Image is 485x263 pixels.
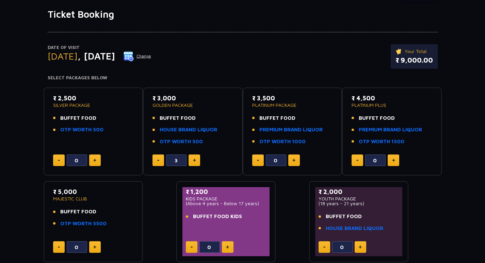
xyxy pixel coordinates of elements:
a: HOUSE BRAND LIQUOR [326,225,383,232]
span: BUFFET FOOD [160,114,196,122]
img: minus [58,247,60,248]
a: OTP WORTH 500 [160,138,203,146]
span: BUFFET FOOD [326,213,362,220]
span: BUFFET FOOD [60,114,96,122]
img: plus [93,159,96,162]
img: minus [356,160,358,161]
a: PREMIUM BRAND LIQUOR [359,126,422,134]
span: BUFFET FOOD [259,114,295,122]
button: Change [123,51,151,62]
a: OTP WORTH 5500 [60,220,107,228]
img: plus [392,159,395,162]
img: minus [323,247,325,248]
a: HOUSE BRAND LIQUOR [160,126,217,134]
p: ₹ 3,000 [152,94,233,103]
p: ₹ 9,000.00 [395,55,433,65]
p: MAJESTIC CLUB [53,196,134,201]
p: YOUTH PACKAGE [319,196,399,201]
p: (18 years - 21 years) [319,201,399,206]
img: minus [58,160,60,161]
img: plus [93,245,96,249]
a: OTP WORTH 1000 [259,138,306,146]
p: PLATINUM PACKAGE [252,103,333,108]
span: BUFFET FOOD KIDS [193,213,242,220]
span: , [DATE] [78,50,115,62]
a: OTP WORTH 1500 [359,138,404,146]
h1: Ticket Booking [48,9,438,20]
p: GOLDEN PACKAGE [152,103,233,108]
p: PLATINUM PLUS [352,103,432,108]
h4: Select Packages Below [48,75,438,81]
a: OTP WORTH 500 [60,126,103,134]
span: BUFFET FOOD [60,208,96,216]
span: [DATE] [48,50,78,62]
img: minus [191,247,193,248]
p: ₹ 5,000 [53,187,134,196]
img: plus [359,245,362,249]
p: Your Total [395,48,433,55]
a: PREMIUM BRAND LIQUOR [259,126,323,134]
img: minus [157,160,159,161]
p: (Above 4 years - Below 17 years) [186,201,266,206]
p: ₹ 2,000 [319,187,399,196]
p: SILVER PACKAGE [53,103,134,108]
img: minus [257,160,259,161]
img: plus [292,159,295,162]
p: ₹ 4,500 [352,94,432,103]
img: plus [193,159,196,162]
img: ticket [395,48,403,55]
img: plus [226,245,229,249]
p: ₹ 1,200 [186,187,266,196]
p: KIDS PACKAGE [186,196,266,201]
p: ₹ 2,500 [53,94,134,103]
p: Date of Visit [48,44,151,51]
span: BUFFET FOOD [359,114,395,122]
p: ₹ 3,500 [252,94,333,103]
